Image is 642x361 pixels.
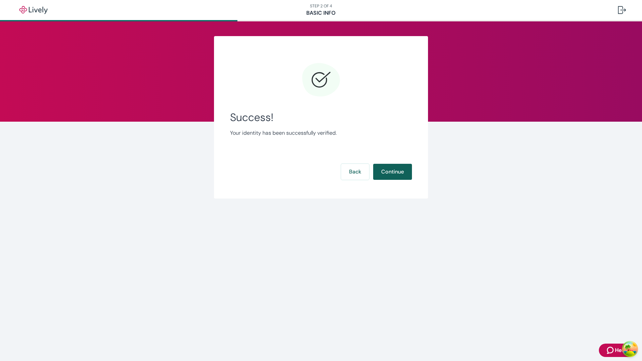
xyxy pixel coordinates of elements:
[15,6,52,14] img: Lively
[623,342,637,356] button: Open Tanstack query devtools
[301,60,341,100] svg: Checkmark icon
[607,346,615,354] svg: Zendesk support icon
[599,344,635,357] button: Zendesk support iconHelp
[373,164,412,180] button: Continue
[615,346,627,354] span: Help
[613,2,631,18] button: Log out
[230,111,412,124] span: Success!
[341,164,369,180] button: Back
[230,129,412,137] p: Your identity has been successfully verified.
